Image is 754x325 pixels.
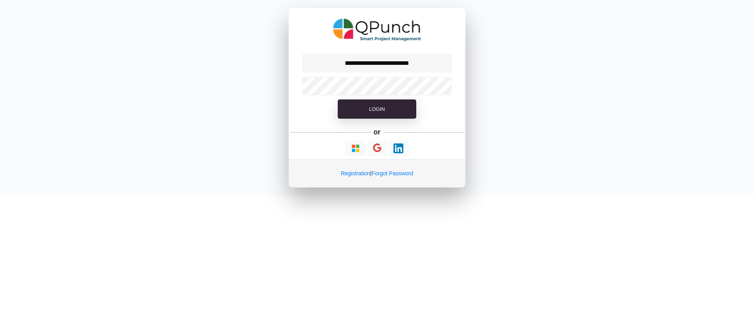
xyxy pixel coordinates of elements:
[333,16,421,44] img: QPunch
[388,141,409,156] button: Continue With LinkedIn
[369,106,385,112] span: Login
[338,99,416,119] button: Login
[368,140,387,156] button: Continue With Google
[372,170,413,176] a: Forgot Password
[341,170,370,176] a: Registration
[351,143,361,153] img: Loading...
[289,159,465,187] div: |
[345,141,366,156] button: Continue With Microsoft Azure
[393,143,403,153] img: Loading...
[372,127,382,138] h5: or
